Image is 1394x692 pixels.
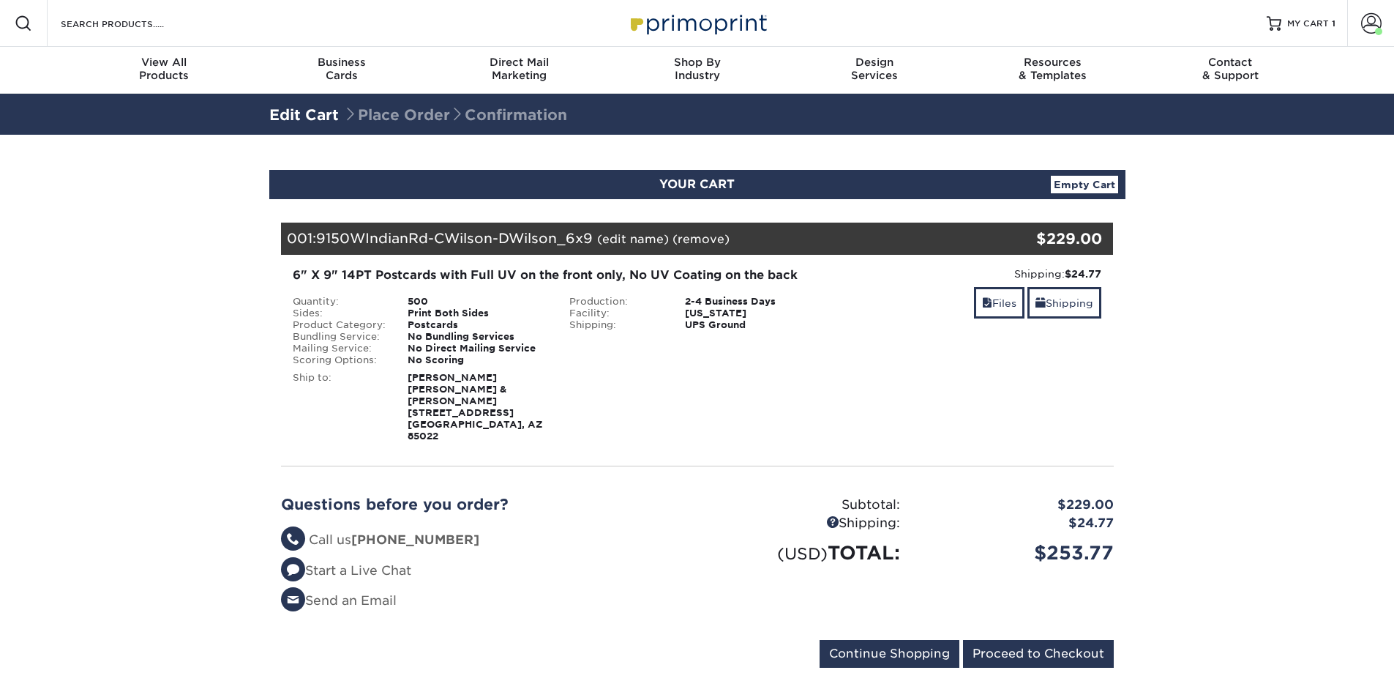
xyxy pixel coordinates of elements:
[963,640,1114,668] input: Proceed to Checkout
[597,232,669,246] a: (edit name)
[430,47,608,94] a: Direct MailMarketing
[430,56,608,82] div: Marketing
[397,296,558,308] div: 500
[1287,18,1329,30] span: MY CART
[697,539,911,567] div: TOTAL:
[911,539,1125,567] div: $253.77
[282,331,397,343] div: Bundling Service:
[1142,47,1319,94] a: Contact& Support
[281,563,411,578] a: Start a Live Chat
[786,47,964,94] a: DesignServices
[964,56,1142,82] div: & Templates
[351,532,479,547] strong: [PHONE_NUMBER]
[269,106,339,124] a: Edit Cart
[974,287,1024,319] a: Files
[697,514,911,533] div: Shipping:
[674,319,836,331] div: UPS Ground
[964,56,1142,69] span: Resources
[1142,56,1319,69] span: Contact
[786,56,964,82] div: Services
[608,56,786,69] span: Shop By
[282,319,397,331] div: Product Category:
[282,354,397,366] div: Scoring Options:
[75,56,253,69] span: View All
[281,223,975,255] div: 001:
[75,47,253,94] a: View AllProducts
[282,372,397,442] div: Ship to:
[293,267,825,284] div: 6" X 9" 14PT Postcards with Full UV on the front only, No UV Coating on the back
[982,297,992,309] span: files
[820,640,959,668] input: Continue Shopping
[282,296,397,308] div: Quantity:
[659,177,735,191] span: YOUR CART
[397,331,558,343] div: No Bundling Services
[964,47,1142,94] a: Resources& Templates
[281,496,686,513] h2: Questions before you order?
[786,56,964,69] span: Design
[252,56,430,82] div: Cards
[397,319,558,331] div: Postcards
[1051,176,1118,193] a: Empty Cart
[1142,56,1319,82] div: & Support
[558,296,674,308] div: Production:
[674,308,836,319] div: [US_STATE]
[911,514,1125,533] div: $24.77
[343,106,567,124] span: Place Order Confirmation
[397,308,558,319] div: Print Both Sides
[282,308,397,319] div: Sides:
[674,296,836,308] div: 2-4 Business Days
[624,7,771,39] img: Primoprint
[1035,297,1046,309] span: shipping
[1065,268,1101,280] strong: $24.77
[558,319,674,331] div: Shipping:
[911,496,1125,515] div: $229.00
[281,531,686,550] li: Call us
[1332,18,1335,29] span: 1
[281,593,397,608] a: Send an Email
[316,230,593,246] span: 9150WIndianRd-CWilson-DWilson_6x9
[282,343,397,354] div: Mailing Service:
[1027,287,1101,319] a: Shipping
[59,15,202,32] input: SEARCH PRODUCTS.....
[975,228,1103,250] div: $229.00
[777,544,828,563] small: (USD)
[397,354,558,366] div: No Scoring
[408,372,543,442] strong: [PERSON_NAME] [PERSON_NAME] & [PERSON_NAME] [STREET_ADDRESS] [GEOGRAPHIC_DATA], AZ 85022
[558,308,674,319] div: Facility:
[608,56,786,82] div: Industry
[697,496,911,515] div: Subtotal:
[608,47,786,94] a: Shop ByIndustry
[252,47,430,94] a: BusinessCards
[252,56,430,69] span: Business
[430,56,608,69] span: Direct Mail
[75,56,253,82] div: Products
[397,343,558,354] div: No Direct Mailing Service
[672,232,730,246] a: (remove)
[847,267,1102,281] div: Shipping:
